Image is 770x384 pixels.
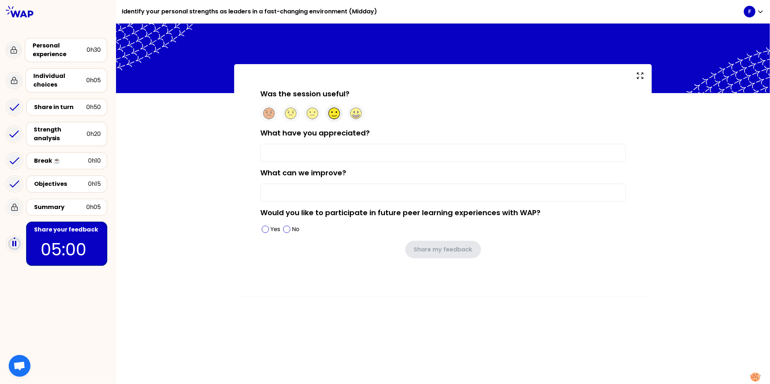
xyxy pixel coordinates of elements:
button: Share my feedback [405,241,481,258]
div: Open chat [9,355,30,377]
label: Would you like to participate in future peer learning experiences with WAP? [260,208,541,218]
div: 0h05 [86,203,101,212]
div: Break ☕️ [34,156,88,165]
label: What have you appreciated? [260,128,370,138]
div: Summary [34,203,86,212]
p: No [292,225,299,234]
div: 0h30 [87,46,101,54]
label: Was the session useful? [260,89,349,99]
div: 0h15 [88,180,101,188]
p: F [748,8,751,15]
div: 0h05 [86,76,101,85]
div: Share in turn [34,103,86,112]
button: F [744,6,764,17]
div: Personal experience [33,41,87,59]
p: Yes [270,225,280,234]
div: 0h50 [86,103,101,112]
div: Objectives [34,180,88,188]
label: What can we improve? [260,168,346,178]
div: 0h20 [87,130,101,138]
p: 05:00 [41,237,93,262]
div: Individual choices [33,72,86,89]
div: 0h10 [88,156,101,165]
div: Strength analysis [34,125,87,143]
div: Share your feedback [34,225,101,234]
